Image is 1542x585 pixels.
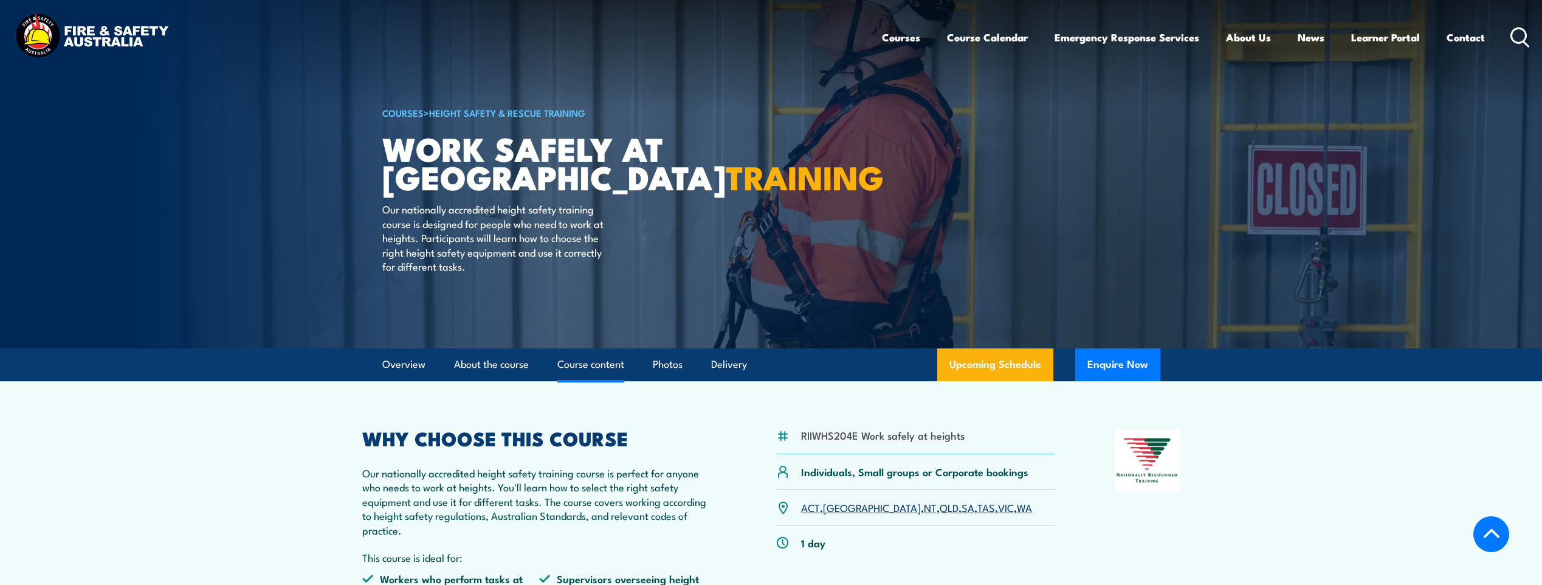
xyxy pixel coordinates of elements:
[382,106,424,119] a: COURSES
[454,348,529,381] a: About the course
[801,500,820,514] a: ACT
[998,500,1014,514] a: VIC
[801,500,1032,514] p: , , , , , , ,
[962,500,974,514] a: SA
[1017,500,1032,514] a: WA
[940,500,959,514] a: QLD
[382,202,604,273] p: Our nationally accredited height safety training course is designed for people who need to work a...
[557,348,624,381] a: Course content
[726,151,884,201] strong: TRAINING
[1055,21,1199,54] a: Emergency Response Services
[882,21,920,54] a: Courses
[1075,348,1160,381] button: Enquire Now
[1226,21,1271,54] a: About Us
[947,21,1028,54] a: Course Calendar
[382,348,425,381] a: Overview
[977,500,995,514] a: TAS
[429,106,585,119] a: Height Safety & Rescue Training
[362,550,717,564] p: This course is ideal for:
[937,348,1053,381] a: Upcoming Schedule
[801,536,825,550] p: 1 day
[823,500,921,514] a: [GEOGRAPHIC_DATA]
[362,466,717,537] p: Our nationally accredited height safety training course is perfect for anyone who needs to work a...
[653,348,683,381] a: Photos
[801,428,965,442] li: RIIWHS204E Work safely at heights
[1351,21,1420,54] a: Learner Portal
[1298,21,1324,54] a: News
[382,134,683,190] h1: Work Safely at [GEOGRAPHIC_DATA]
[1447,21,1485,54] a: Contact
[362,429,717,446] h2: WHY CHOOSE THIS COURSE
[382,105,683,120] h6: >
[1115,429,1180,491] img: Nationally Recognised Training logo.
[801,465,1028,479] p: Individuals, Small groups or Corporate bookings
[711,348,747,381] a: Delivery
[924,500,937,514] a: NT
